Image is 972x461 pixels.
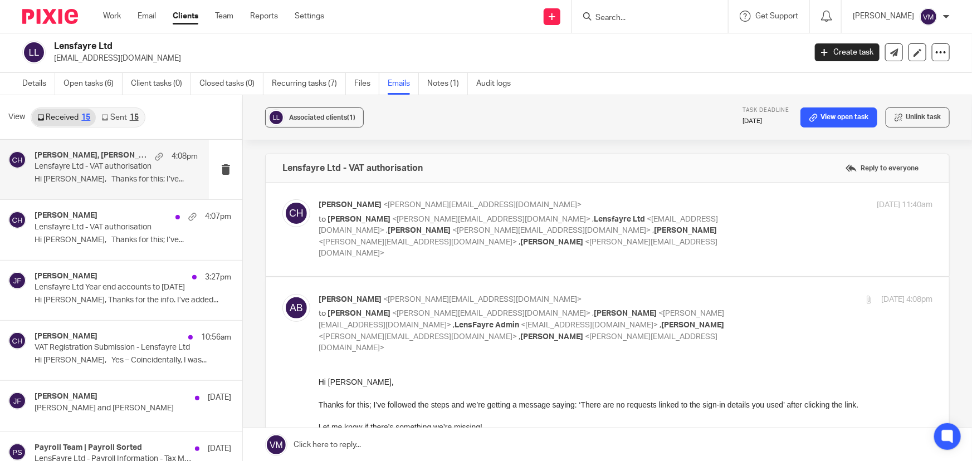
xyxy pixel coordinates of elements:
img: svg%3E [8,272,26,290]
a: [PERSON_NAME][EMAIL_ADDRESS][DOMAIN_NAME] [4,119,266,131]
span: [PERSON_NAME] [654,227,717,234]
span: Instagram [58,193,105,204]
p: Hi [PERSON_NAME], Yes – Coincidentally, I was... [35,356,231,365]
p: [DATE] 11:40am [877,199,932,211]
h4: Lensfayre Ltd - VAT authorisation [282,163,423,174]
img: svg%3E [8,392,26,410]
span: 😊 [25,69,35,78]
span: [PERSON_NAME] [520,333,583,341]
span: , [660,321,661,329]
h4: [PERSON_NAME] [35,211,97,220]
p: [DATE] [743,117,789,126]
span: <[PERSON_NAME][EMAIL_ADDRESS][DOMAIN_NAME]> [383,201,582,209]
h4: Payroll Team | Payroll Sorted [35,443,142,453]
p: 3:27pm [205,272,231,283]
span: | [182,141,184,153]
span: | [292,141,295,153]
span: Facebook [4,193,50,204]
h4: [PERSON_NAME], [PERSON_NAME] [35,151,149,160]
a: Work [103,11,121,22]
p: [PERSON_NAME] and [PERSON_NAME] [35,404,192,413]
span: <[PERSON_NAME][EMAIL_ADDRESS][DOMAIN_NAME]> [383,296,582,303]
a: Emails [388,73,419,95]
a: Received15 [32,109,96,126]
img: svg%3E [8,443,26,461]
span: <[EMAIL_ADDRESS][DOMAIN_NAME]> [521,321,658,329]
a: Open tasks (6) [64,73,123,95]
span: <[PERSON_NAME][EMAIL_ADDRESS][DOMAIN_NAME]> [319,238,517,246]
span: , [519,238,520,246]
a: Clients [173,11,198,22]
span: to [319,310,326,317]
span: <[PERSON_NAME][EMAIL_ADDRESS][DOMAIN_NAME]> [392,310,590,317]
span: Lensfayre Ltd [594,215,645,223]
span: [PERSON_NAME] [520,238,583,246]
span: [PERSON_NAME] [328,310,390,317]
span: Associated clients [289,114,355,121]
p: Hi [PERSON_NAME], Thanks for this; I’ve... [35,236,231,245]
span: | [52,193,55,204]
p: 4:07pm [205,211,231,222]
span: , [386,227,388,234]
span: , [592,310,594,317]
p: [EMAIL_ADDRESS][DOMAIN_NAME] [54,53,798,64]
span: [PERSON_NAME] [661,321,724,329]
span: <[PERSON_NAME][EMAIL_ADDRESS][DOMAIN_NAME]> [392,215,590,223]
p: Lensfayre Ltd - VAT authorisation [35,162,165,171]
p: [DATE] [208,392,231,403]
h4: [PERSON_NAME] [35,272,97,281]
span: Unit [GEOGRAPHIC_DATA] Avenue B [GEOGRAPHIC_DATA] NG1 1DU [4,141,316,165]
a: [DOMAIN_NAME] [4,179,135,188]
p: Lensfayre Ltd - VAT authorisation [35,223,192,232]
span: Get Support [755,12,798,20]
a: Facebook [4,195,50,204]
h2: Lensfayre Ltd [54,41,649,52]
img: svg%3E [920,8,937,26]
img: Pixie [22,9,78,24]
p: Hi [PERSON_NAME], Thanks for the info. I’ve added... [35,296,231,305]
div: 15 [81,114,90,121]
span: View [8,111,25,123]
span: Task deadline [743,107,789,113]
span: [DOMAIN_NAME] [4,176,135,188]
a: Email [138,11,156,22]
span: [PERSON_NAME] [4,102,129,119]
img: svg%3E [282,199,310,227]
p: Lensfayre Ltd Year end accounts to [DATE] [35,283,192,292]
button: Unlink task [886,107,950,127]
img: svg%3E [8,151,26,169]
input: Search [594,13,695,23]
p: 10:56am [201,332,231,343]
img: svg%3E [268,109,285,126]
span: , [592,215,594,223]
a: Sent15 [96,109,144,126]
img: svg%3E [22,41,46,64]
a: Details [22,73,55,95]
p: [PERSON_NAME] [853,11,914,22]
span: to [319,215,326,223]
span: [PERSON_NAME] [328,215,390,223]
a: Recurring tasks (7) [272,73,346,95]
span: [PERSON_NAME] [388,227,451,234]
a: Files [354,73,379,95]
span: [PERSON_NAME] [319,201,382,209]
span: [PERSON_NAME] [594,310,657,317]
span: , [519,333,520,341]
h4: [PERSON_NAME] [35,392,97,401]
img: svg%3E [282,294,310,322]
span: | [134,141,136,153]
span: , [652,227,654,234]
p: [DATE] [208,443,231,454]
img: emails [4,215,136,259]
p: 4:08pm [172,151,198,162]
a: Settings [295,11,324,22]
span: (1) [347,114,355,121]
button: Associated clients(1) [265,107,364,127]
a: Create task [815,43,880,61]
span: <[PERSON_NAME][EMAIL_ADDRESS][DOMAIN_NAME]> [319,333,517,341]
a: Team [215,11,233,22]
a: Client tasks (0) [131,73,191,95]
h4: [PERSON_NAME] [35,332,97,341]
p: Hi [PERSON_NAME], Thanks for this; I’ve... [35,175,198,184]
a: Audit logs [476,73,519,95]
